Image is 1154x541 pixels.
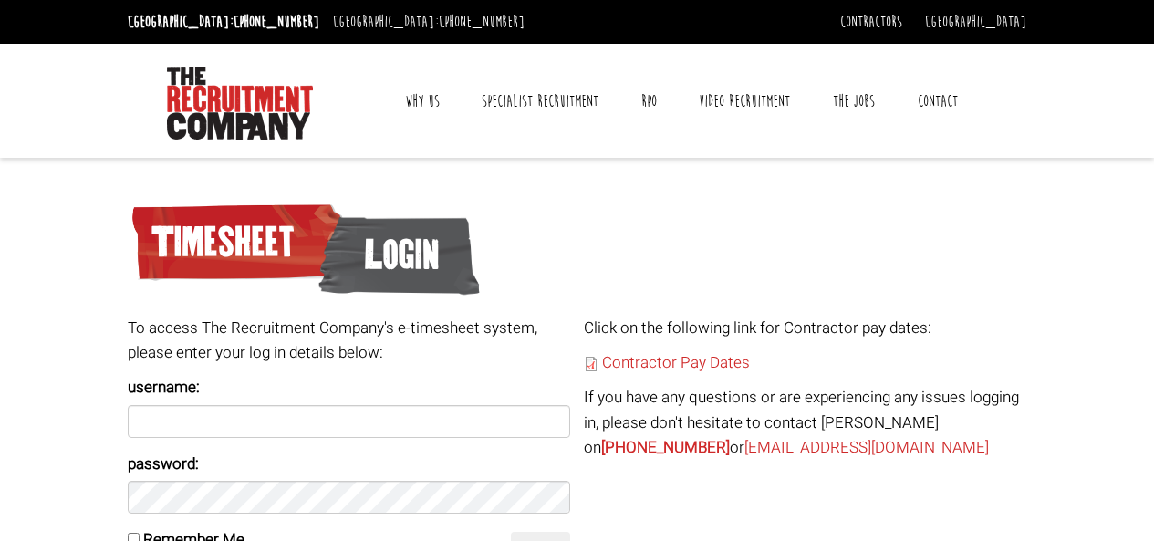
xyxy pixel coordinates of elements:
[840,12,902,32] a: Contractors
[584,385,1026,460] p: If you have any questions or are experiencing any issues logging in, please don't hesitate to con...
[123,7,324,36] li: [GEOGRAPHIC_DATA]:
[128,316,570,365] p: To access The Recruitment Company's e-timesheet system, please enter your log in details below:
[904,78,972,124] a: Contact
[584,357,598,371] img: undefined
[128,452,199,476] label: password:
[468,78,612,124] a: Specialist Recruitment
[439,12,525,32] a: [PHONE_NUMBER]
[391,78,453,124] a: Why Us
[602,351,750,374] a: Contractor Pay Dates
[128,196,351,287] span: Timesheet
[318,209,480,300] span: Login
[925,12,1026,32] a: [GEOGRAPHIC_DATA]
[234,12,319,32] a: [PHONE_NUMBER]
[744,436,989,459] a: [EMAIL_ADDRESS][DOMAIN_NAME]
[601,436,730,459] a: [PHONE_NUMBER]
[128,375,200,400] label: username:
[167,67,313,140] img: The Recruitment Company
[819,78,889,124] a: The Jobs
[628,78,671,124] a: RPO
[685,78,804,124] a: Video Recruitment
[584,316,1026,340] p: Click on the following link for Contractor pay dates:
[328,7,529,36] li: [GEOGRAPHIC_DATA]:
